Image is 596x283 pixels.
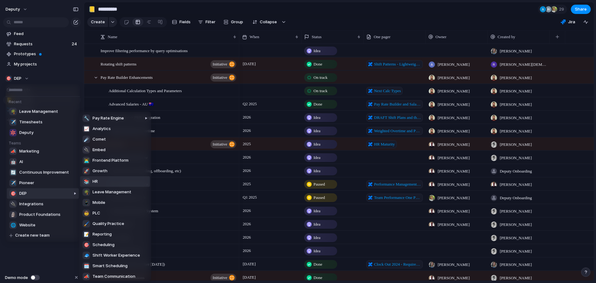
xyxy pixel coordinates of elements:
span: HR [93,178,98,185]
div: 🎯 [9,190,17,197]
div: 🌴 [9,108,17,115]
span: Create new team [15,232,50,239]
span: Deputy [19,130,34,136]
h5: Teams [7,138,81,146]
span: Integrations [19,201,43,207]
span: Mobile [93,200,105,206]
div: 🔌 [9,200,17,208]
div: 🔌 [83,146,90,154]
div: ☄️ [83,136,90,143]
span: Shift Worker Experience [93,252,140,258]
span: DEP [19,191,27,197]
div: 👨‍💻 [83,157,90,164]
span: Frontend Platform [93,157,129,164]
span: Smart Scheduling [93,263,128,269]
div: 🔄 [9,169,17,176]
span: Product Foundations [19,212,61,218]
div: 🤖 [9,158,17,166]
span: Analytics [93,126,111,132]
span: PLC [93,210,100,216]
div: 🌐 [9,222,17,229]
span: Marketing [19,148,39,155]
span: Pioneer [19,180,34,186]
span: AI [19,159,23,165]
span: Growth [93,168,107,174]
div: 📈 [83,125,90,133]
div: ✈️ [9,119,17,126]
div: 🌴 [83,188,90,196]
div: 📚 [83,178,90,185]
div: 🚀 [83,167,90,175]
h5: Recent [7,97,81,105]
span: Website [19,222,35,228]
span: Continuous Improvement [19,169,69,176]
div: 📣 [83,273,90,280]
span: Reporting [93,231,112,237]
span: Pay Rate Engine [93,115,124,121]
div: 📣 [9,148,17,155]
div: 🗓️ [83,262,90,270]
span: Leave Management [19,109,58,115]
div: 🎯 [83,241,90,249]
span: Comet [93,136,106,142]
div: 🗿 [9,211,17,218]
span: Team Communication [93,273,135,280]
div: 📱 [83,199,90,206]
span: Quality Practice [93,221,124,227]
div: ✈️ [9,179,17,187]
span: Leave Management [93,189,131,195]
div: 🤠 [83,209,90,217]
div: 🧢 [83,252,90,259]
div: 🔧 [83,115,90,122]
span: Timesheets [19,119,43,125]
span: Embed [93,147,106,153]
span: Scheduling [93,242,115,248]
div: 🖌️ [83,220,90,227]
div: 📝 [83,231,90,238]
